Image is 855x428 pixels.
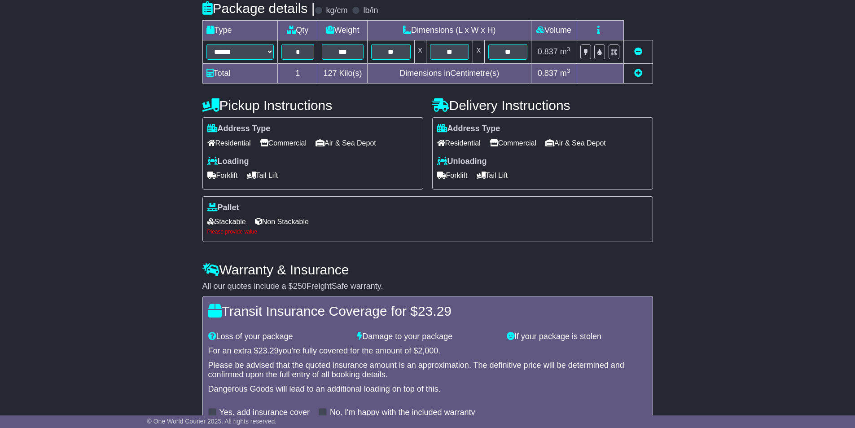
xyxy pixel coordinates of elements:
td: Qty [277,21,318,40]
label: Address Type [437,124,500,134]
label: Loading [207,157,249,167]
td: Dimensions (L x W x H) [368,21,531,40]
span: Air & Sea Depot [316,136,376,150]
td: Type [202,21,277,40]
span: Stackable [207,215,246,229]
td: x [473,40,484,64]
h4: Delivery Instructions [432,98,653,113]
span: Tail Lift [247,168,278,182]
label: Unloading [437,157,487,167]
span: Residential [207,136,251,150]
span: Tail Lift [477,168,508,182]
td: x [414,40,426,64]
sup: 3 [567,67,570,74]
td: Dimensions in Centimetre(s) [368,64,531,84]
h4: Pickup Instructions [202,98,423,113]
a: Add new item [634,69,642,78]
label: No, I'm happy with the included warranty [330,408,475,418]
span: Forklift [207,168,238,182]
span: Non Stackable [255,215,309,229]
span: 2,000 [418,346,438,355]
td: Volume [531,21,576,40]
span: 23.29 [418,304,452,318]
label: Address Type [207,124,271,134]
div: Please provide value [207,229,648,235]
span: © One World Courier 2025. All rights reserved. [147,418,277,425]
div: If your package is stolen [502,332,652,342]
span: Commercial [490,136,536,150]
label: lb/in [363,6,378,16]
td: Kilo(s) [318,64,368,84]
span: 23.29 [259,346,279,355]
div: Dangerous Goods will lead to an additional loading on top of this. [208,384,647,394]
span: 250 [293,282,307,291]
span: 0.837 [538,47,558,56]
h4: Transit Insurance Coverage for $ [208,304,647,318]
h4: Warranty & Insurance [202,262,653,277]
span: 127 [324,69,337,78]
div: All our quotes include a $ FreightSafe warranty. [202,282,653,291]
td: Total [202,64,277,84]
label: Yes, add insurance cover [219,408,310,418]
span: Residential [437,136,481,150]
h4: Package details | [202,1,315,16]
label: Pallet [207,203,239,213]
span: Air & Sea Depot [545,136,606,150]
div: For an extra $ you're fully covered for the amount of $ . [208,346,647,356]
a: Remove this item [634,47,642,56]
div: Please be advised that the quoted insurance amount is an approximation. The definitive price will... [208,361,647,380]
td: Weight [318,21,368,40]
span: m [560,47,570,56]
sup: 3 [567,46,570,53]
label: kg/cm [326,6,347,16]
span: Forklift [437,168,468,182]
span: 0.837 [538,69,558,78]
span: Commercial [260,136,307,150]
td: 1 [277,64,318,84]
div: Loss of your package [204,332,353,342]
span: m [560,69,570,78]
div: Damage to your package [353,332,502,342]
